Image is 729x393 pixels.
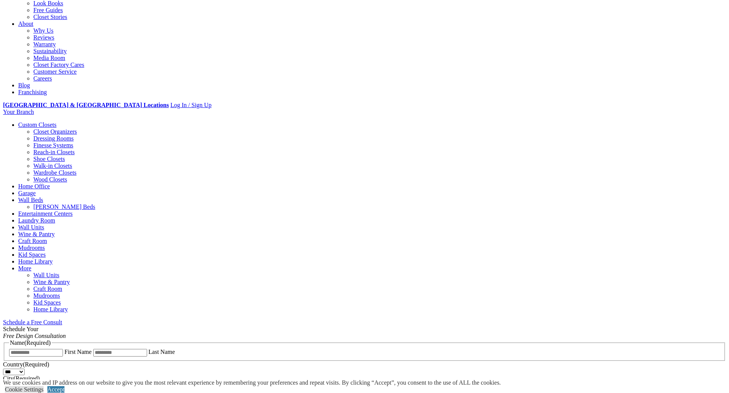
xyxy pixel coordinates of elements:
span: (Required) [24,339,50,346]
a: Log In / Sign Up [170,102,211,108]
span: (Required) [23,361,49,368]
label: Country [3,361,49,368]
a: Reviews [33,34,54,41]
span: (Required) [14,375,40,382]
a: Wall Beds [18,197,43,203]
a: Free Guides [33,7,63,13]
a: Closet Factory Cares [33,62,84,68]
a: [GEOGRAPHIC_DATA] & [GEOGRAPHIC_DATA] Locations [3,102,169,108]
a: Media Room [33,55,65,61]
a: Home Office [18,183,50,189]
label: Last Name [149,349,175,355]
a: Warranty [33,41,56,47]
a: Laundry Room [18,217,55,224]
a: Home Library [18,258,53,265]
a: Mudrooms [33,292,60,299]
a: Your Branch [3,109,34,115]
a: [PERSON_NAME] Beds [33,204,95,210]
em: Free Design Consultation [3,333,66,339]
a: Wall Units [33,272,59,278]
a: Kid Spaces [18,251,45,258]
a: Reach-in Closets [33,149,75,155]
a: Wine & Pantry [18,231,55,237]
a: Entertainment Centers [18,210,73,217]
a: Kid Spaces [33,299,61,306]
a: Wall Units [18,224,44,230]
legend: Name [9,339,52,346]
a: Craft Room [33,286,62,292]
a: Mudrooms [18,245,45,251]
a: Custom Closets [18,122,56,128]
a: Dressing Rooms [33,135,74,142]
a: Schedule a Free Consult (opens a dropdown menu) [3,319,62,325]
label: City [3,375,40,382]
a: Home Library [33,306,68,313]
a: Why Us [33,27,53,34]
a: Wood Closets [33,176,67,183]
a: Closet Organizers [33,128,77,135]
a: Closet Stories [33,14,67,20]
div: We use cookies and IP address on our website to give you the most relevant experience by remember... [3,379,501,386]
a: Blog [18,82,30,88]
a: Shoe Closets [33,156,65,162]
a: Franchising [18,89,47,95]
a: Sustainability [33,48,67,54]
a: More menu text will display only on big screen [18,265,31,271]
a: Craft Room [18,238,47,244]
a: Walk-in Closets [33,163,72,169]
a: Cookie Settings [5,386,44,393]
a: About [18,21,33,27]
label: First Name [64,349,92,355]
span: Schedule Your [3,326,66,339]
a: Customer Service [33,68,77,75]
a: Garage [18,190,36,196]
a: Finesse Systems [33,142,73,148]
a: Wine & Pantry [33,279,70,285]
a: Wardrobe Closets [33,169,77,176]
a: Accept [47,386,64,393]
a: Careers [33,75,52,82]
